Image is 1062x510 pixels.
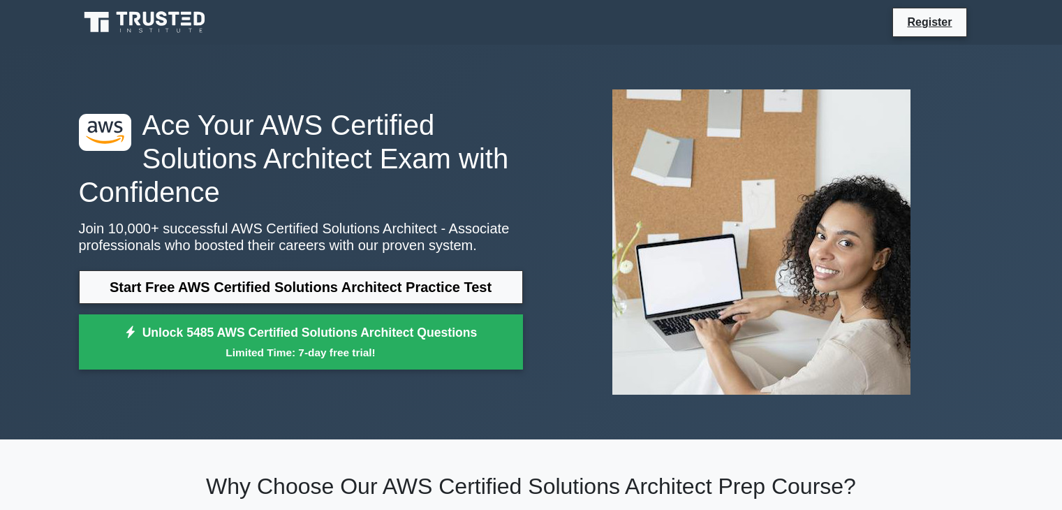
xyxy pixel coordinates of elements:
small: Limited Time: 7-day free trial! [96,344,506,360]
a: Start Free AWS Certified Solutions Architect Practice Test [79,270,523,304]
p: Join 10,000+ successful AWS Certified Solutions Architect - Associate professionals who boosted t... [79,220,523,254]
h1: Ace Your AWS Certified Solutions Architect Exam with Confidence [79,108,523,209]
a: Unlock 5485 AWS Certified Solutions Architect QuestionsLimited Time: 7-day free trial! [79,314,523,370]
h2: Why Choose Our AWS Certified Solutions Architect Prep Course? [79,473,984,500]
a: Register [899,13,960,31]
